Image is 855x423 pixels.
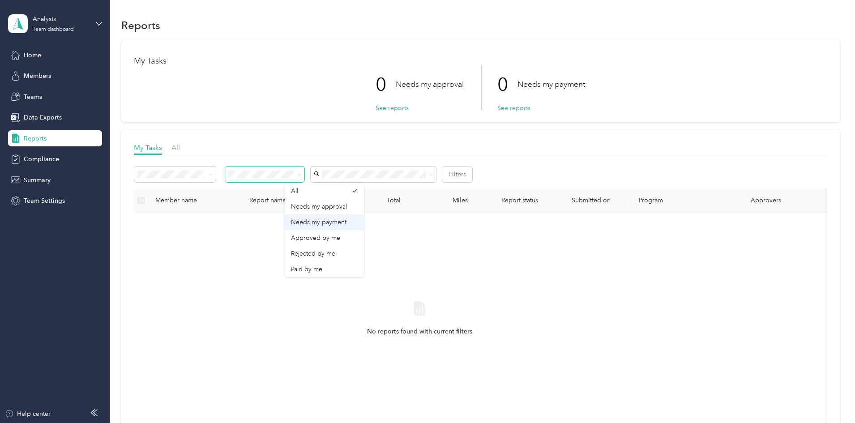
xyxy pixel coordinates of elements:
[291,265,322,273] span: Paid by me
[24,134,47,143] span: Reports
[805,373,855,423] iframe: Everlance-gr Chat Button Frame
[291,218,346,226] span: Needs my payment
[291,250,335,257] span: Rejected by me
[155,197,235,204] div: Member name
[396,79,464,90] p: Needs my approval
[291,203,347,210] span: Needs my approval
[415,197,468,204] div: Miles
[442,167,472,182] button: Filters
[744,188,833,213] th: Approvers
[482,197,557,204] span: Report status
[134,56,827,66] h1: My Tasks
[24,92,42,102] span: Teams
[5,409,51,419] button: Help center
[564,188,632,213] th: Submitted on
[33,14,89,24] div: Analysts
[497,103,530,113] button: See reports
[24,154,59,164] span: Compliance
[24,51,41,60] span: Home
[134,143,162,152] span: My Tasks
[367,327,472,337] span: No reports found with current filters
[33,27,74,32] div: Team dashboard
[497,66,517,103] p: 0
[24,113,62,122] span: Data Exports
[148,188,242,213] th: Member name
[632,188,744,213] th: Program
[242,188,341,213] th: Report name
[517,79,585,90] p: Needs my payment
[291,234,340,242] span: Approved by me
[171,143,180,152] span: All
[376,66,396,103] p: 0
[24,175,51,185] span: Summary
[121,21,160,30] h1: Reports
[376,103,409,113] button: See reports
[24,71,51,81] span: Members
[348,197,401,204] div: Total
[24,196,65,205] span: Team Settings
[291,187,298,195] span: All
